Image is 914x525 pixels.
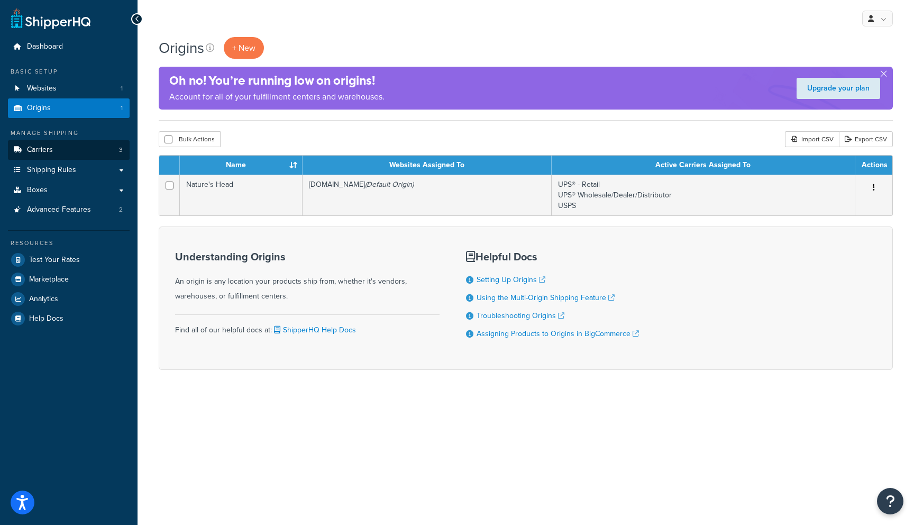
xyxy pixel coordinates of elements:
a: Upgrade your plan [797,78,880,99]
button: Open Resource Center [877,488,903,514]
div: Manage Shipping [8,129,130,138]
a: Help Docs [8,309,130,328]
li: Origins [8,98,130,118]
h1: Origins [159,38,204,58]
span: 1 [121,84,123,93]
h4: Oh no! You’re running low on origins! [169,72,385,89]
div: Basic Setup [8,67,130,76]
td: Nature's Head [180,175,303,215]
div: Import CSV [785,131,839,147]
span: Carriers [27,146,53,155]
span: Boxes [27,186,48,195]
a: Marketplace [8,270,130,289]
span: 1 [121,104,123,113]
li: Websites [8,79,130,98]
a: Shipping Rules [8,160,130,180]
a: Troubleshooting Origins [477,310,564,321]
button: Bulk Actions [159,131,221,147]
a: Analytics [8,289,130,309]
a: ShipperHQ Home [11,8,90,29]
a: Boxes [8,180,130,200]
li: Advanced Features [8,200,130,220]
div: Find all of our helpful docs at: [175,314,440,338]
th: Websites Assigned To [303,156,552,175]
div: An origin is any location your products ship from, whether it's vendors, warehouses, or fulfillme... [175,251,440,304]
th: Actions [855,156,892,175]
li: Carriers [8,140,130,160]
a: Websites 1 [8,79,130,98]
span: + New [232,42,255,54]
a: Test Your Rates [8,250,130,269]
span: Analytics [29,295,58,304]
span: Dashboard [27,42,63,51]
span: Marketplace [29,275,69,284]
a: + New [224,37,264,59]
div: Resources [8,239,130,248]
a: Carriers 3 [8,140,130,160]
i: (Default Origin) [365,179,414,190]
td: [DOMAIN_NAME] [303,175,552,215]
span: Help Docs [29,314,63,323]
span: Advanced Features [27,205,91,214]
th: Active Carriers Assigned To [552,156,855,175]
p: Account for all of your fulfillment centers and warehouses. [169,89,385,104]
td: UPS® - Retail UPS® Wholesale/Dealer/Distributor USPS [552,175,855,215]
a: Advanced Features 2 [8,200,130,220]
span: 3 [119,146,123,155]
span: Origins [27,104,51,113]
span: Test Your Rates [29,256,80,265]
h3: Helpful Docs [466,251,639,262]
span: 2 [119,205,123,214]
span: Shipping Rules [27,166,76,175]
a: Assigning Products to Origins in BigCommerce [477,328,639,339]
th: Name : activate to sort column ascending [180,156,303,175]
a: Using the Multi-Origin Shipping Feature [477,292,615,303]
a: Dashboard [8,37,130,57]
a: Setting Up Origins [477,274,545,285]
span: Websites [27,84,57,93]
h3: Understanding Origins [175,251,440,262]
a: ShipperHQ Help Docs [272,324,356,336]
a: Export CSV [839,131,893,147]
a: Origins 1 [8,98,130,118]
